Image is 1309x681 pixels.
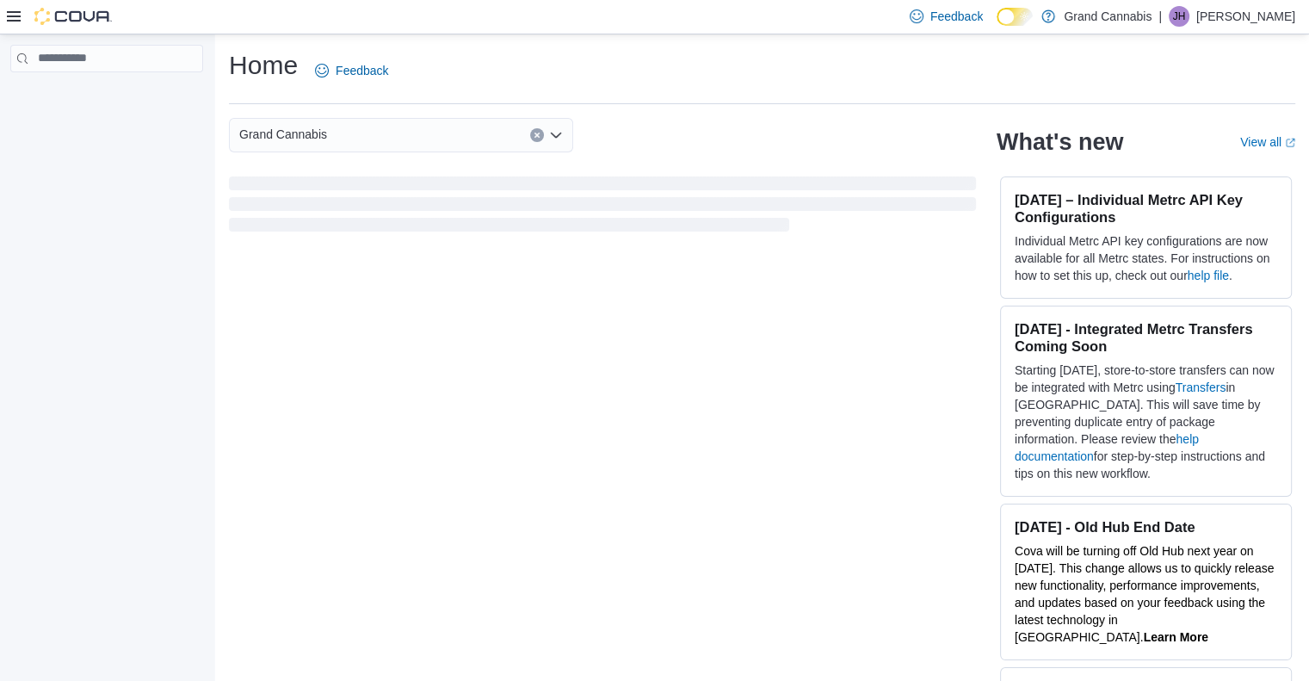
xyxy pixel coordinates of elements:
[336,62,388,79] span: Feedback
[997,8,1033,26] input: Dark Mode
[1240,135,1295,149] a: View allExternal link
[229,48,298,83] h1: Home
[1015,544,1274,644] span: Cova will be turning off Old Hub next year on [DATE]. This change allows us to quickly release ne...
[1285,138,1295,148] svg: External link
[930,8,983,25] span: Feedback
[1015,320,1277,355] h3: [DATE] - Integrated Metrc Transfers Coming Soon
[1064,6,1152,27] p: Grand Cannabis
[1196,6,1295,27] p: [PERSON_NAME]
[10,76,203,117] nav: Complex example
[549,128,563,142] button: Open list of options
[1188,269,1229,282] a: help file
[1015,191,1277,226] h3: [DATE] – Individual Metrc API Key Configurations
[1173,6,1186,27] span: JH
[997,128,1123,156] h2: What's new
[1015,432,1199,463] a: help documentation
[1169,6,1189,27] div: Jack Huitema
[308,53,395,88] a: Feedback
[239,124,327,145] span: Grand Cannabis
[1176,381,1226,394] a: Transfers
[530,128,544,142] button: Clear input
[1015,362,1277,482] p: Starting [DATE], store-to-store transfers can now be integrated with Metrc using in [GEOGRAPHIC_D...
[1015,232,1277,284] p: Individual Metrc API key configurations are now available for all Metrc states. For instructions ...
[1158,6,1162,27] p: |
[1143,630,1207,644] a: Learn More
[997,26,997,27] span: Dark Mode
[229,180,976,235] span: Loading
[34,8,112,25] img: Cova
[1015,518,1277,536] h3: [DATE] - Old Hub End Date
